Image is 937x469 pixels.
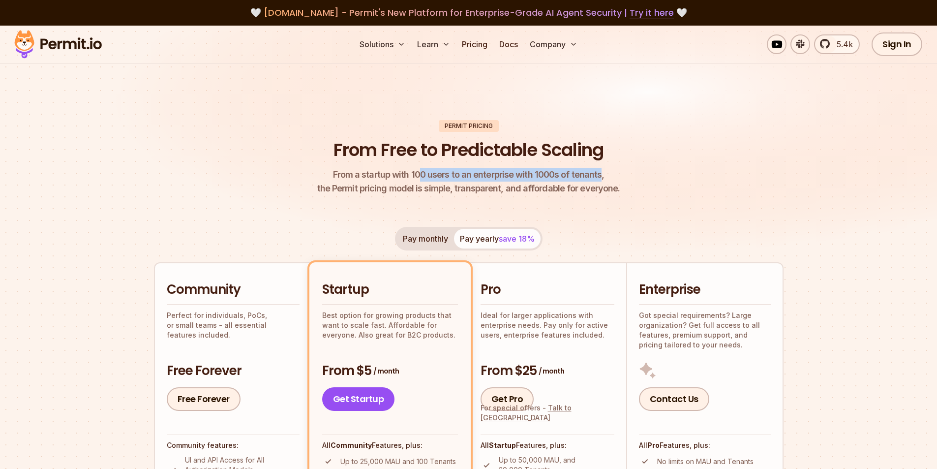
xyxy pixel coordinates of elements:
[539,366,564,376] span: / month
[167,311,300,340] p: Perfect for individuals, PoCs, or small teams - all essential features included.
[317,168,620,182] span: From a startup with 100 users to an enterprise with 1000s of tenants,
[481,362,614,380] h3: From $25
[167,387,241,411] a: Free Forever
[639,281,771,299] h2: Enterprise
[630,6,674,19] a: Try it here
[526,34,581,54] button: Company
[439,120,499,132] div: Permit Pricing
[340,457,456,467] p: Up to 25,000 MAU and 100 Tenants
[167,362,300,380] h3: Free Forever
[10,28,106,61] img: Permit logo
[322,311,458,340] p: Best option for growing products that want to scale fast. Affordable for everyone. Also great for...
[322,440,458,450] h4: All Features, plus:
[322,362,458,380] h3: From $5
[639,387,709,411] a: Contact Us
[317,168,620,195] p: the Permit pricing model is simple, transparent, and affordable for everyone.
[814,34,860,54] a: 5.4k
[489,441,516,449] strong: Startup
[831,38,853,50] span: 5.4k
[647,441,660,449] strong: Pro
[167,281,300,299] h2: Community
[657,457,754,467] p: No limits on MAU and Tenants
[481,403,614,423] div: For special offers -
[322,387,395,411] a: Get Startup
[639,311,771,350] p: Got special requirements? Large organization? Get full access to all features, premium support, a...
[333,138,604,162] h1: From Free to Predictable Scaling
[331,441,372,449] strong: Community
[356,34,409,54] button: Solutions
[458,34,491,54] a: Pricing
[481,311,614,340] p: Ideal for larger applications with enterprise needs. Pay only for active users, enterprise featur...
[167,440,300,450] h4: Community features:
[495,34,522,54] a: Docs
[264,6,674,19] span: [DOMAIN_NAME] - Permit's New Platform for Enterprise-Grade AI Agent Security |
[373,366,399,376] span: / month
[397,229,454,249] button: Pay monthly
[413,34,454,54] button: Learn
[322,281,458,299] h2: Startup
[481,387,534,411] a: Get Pro
[481,281,614,299] h2: Pro
[639,440,771,450] h4: All Features, plus:
[24,6,913,20] div: 🤍 🤍
[481,440,614,450] h4: All Features, plus:
[872,32,922,56] a: Sign In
